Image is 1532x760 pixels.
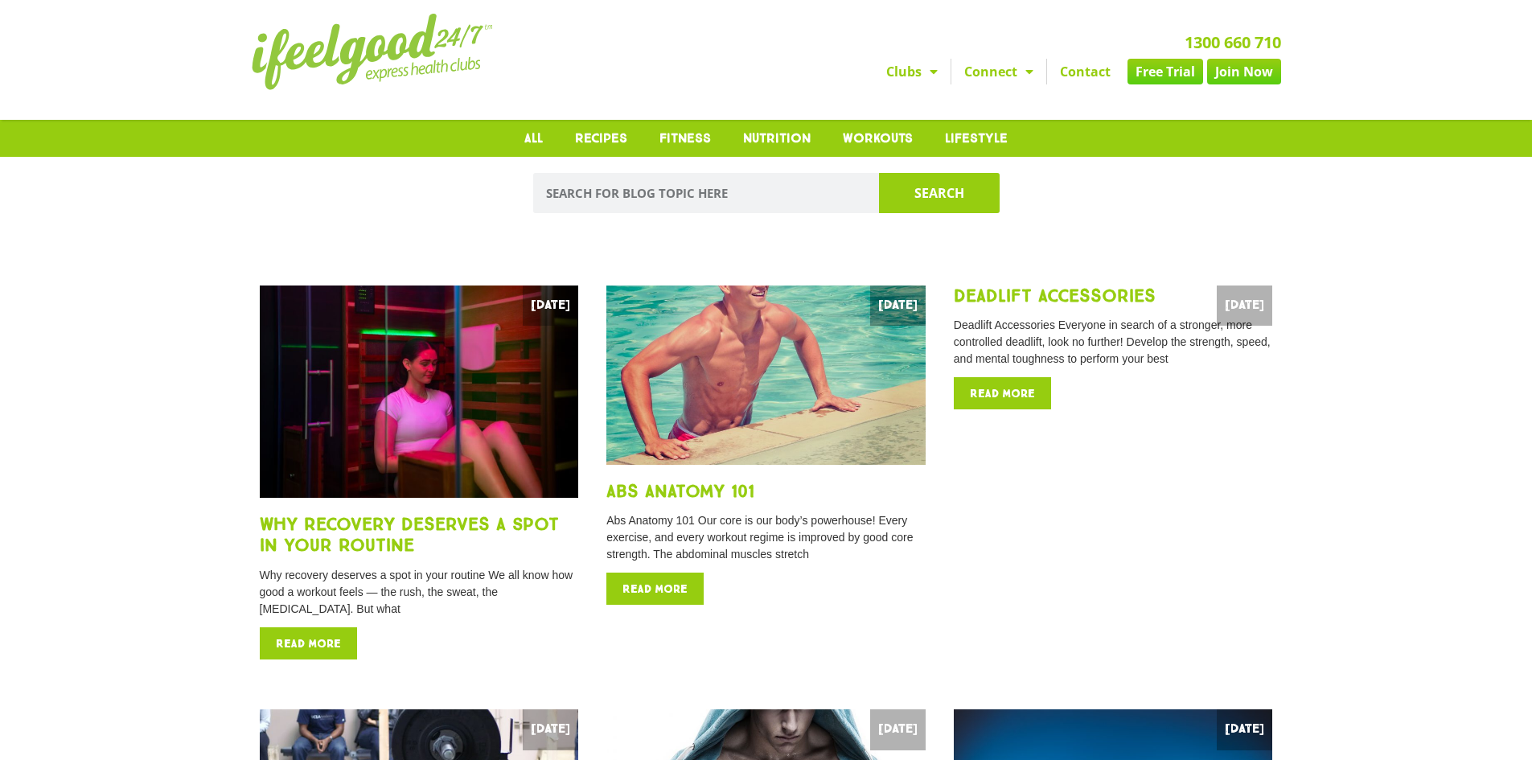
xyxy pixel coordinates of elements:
p: Abs Anatomy 101 Our core is our body’s powerhouse! Every exercise, and every workout regime is im... [606,512,926,563]
a: Clubs [873,59,951,84]
span: [DATE] [523,709,578,750]
a: Lifestyle [929,120,1024,157]
span: [DATE] [870,709,926,750]
a: Why Recovery Deserves A Spot in Your Routine [260,513,559,556]
a: Deadlift Accessories [954,285,1156,306]
button: Search [879,173,1000,213]
span: [DATE] [870,286,926,327]
a: Read more about Abs Anatomy 101 [606,573,704,605]
a: All [508,120,559,157]
nav: Menu [244,120,1289,157]
span: [DATE] [1217,709,1272,750]
a: Join Now [1207,59,1281,84]
p: Deadlift Accessories Everyone in search of a stronger, more controlled deadlift, look no further!... [954,317,1273,368]
a: Free Trial [1127,59,1203,84]
a: Workouts [827,120,929,157]
a: Read more about Deadlift Accessories [954,377,1051,409]
p: Why recovery deserves a spot in your routine We all know how good a workout feels — the rush, the... [260,567,579,618]
a: Abs Anatomy 101 [606,480,754,502]
span: [DATE] [1217,286,1272,327]
a: Contact [1047,59,1123,84]
input: SEARCH FOR BLOG TOPIC HERE [533,173,879,213]
a: Fitness [643,120,727,157]
a: Connect [951,59,1046,84]
span: [DATE] [523,286,578,327]
a: Recipes [559,120,643,157]
a: 1300 660 710 [1185,31,1281,53]
img: saunas-sports-recovery [260,286,579,498]
a: Nutrition [727,120,827,157]
img: anatomy of abs [606,286,926,465]
nav: Menu [618,59,1281,84]
a: Read more about Why Recovery Deserves A Spot in Your Routine [260,627,357,659]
